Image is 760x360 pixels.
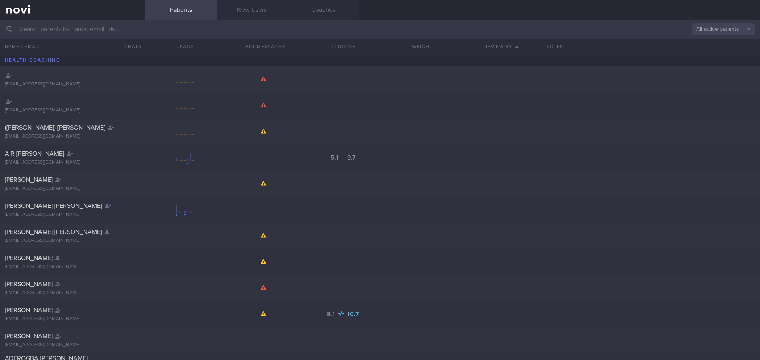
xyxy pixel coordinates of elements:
[5,160,141,166] div: [EMAIL_ADDRESS][DOMAIN_NAME]
[5,333,53,339] span: [PERSON_NAME]
[224,39,304,55] button: Last Messaged
[327,311,336,317] span: 8.1
[5,203,102,209] span: [PERSON_NAME] [PERSON_NAME]
[5,255,53,261] span: [PERSON_NAME]
[114,39,145,55] button: Chats
[5,290,141,296] div: [EMAIL_ADDRESS][DOMAIN_NAME]
[5,151,64,157] span: A R [PERSON_NAME]
[5,316,141,322] div: [EMAIL_ADDRESS][DOMAIN_NAME]
[347,155,356,161] span: 9.7
[5,264,141,270] div: [EMAIL_ADDRESS][DOMAIN_NAME]
[5,177,53,183] span: [PERSON_NAME]
[145,39,224,55] div: Usage
[5,212,141,218] div: [EMAIL_ADDRESS][DOMAIN_NAME]
[347,311,359,317] span: 10.7
[5,342,141,348] div: [EMAIL_ADDRESS][DOMAIN_NAME]
[383,39,462,55] button: Weight
[5,229,102,235] span: [PERSON_NAME] [PERSON_NAME]
[5,81,141,87] div: [EMAIL_ADDRESS][DOMAIN_NAME]
[5,134,141,139] div: [EMAIL_ADDRESS][DOMAIN_NAME]
[462,39,541,55] button: Review By
[304,39,383,55] button: Glucose
[342,155,344,161] span: -
[692,23,755,35] button: All active patients
[331,155,340,161] span: 5.1
[5,238,141,244] div: [EMAIL_ADDRESS][DOMAIN_NAME]
[5,307,53,313] span: [PERSON_NAME]
[5,281,53,287] span: [PERSON_NAME]
[5,124,105,131] span: ([PERSON_NAME]) [PERSON_NAME]
[5,107,141,113] div: [EMAIL_ADDRESS][DOMAIN_NAME]
[5,186,141,192] div: [EMAIL_ADDRESS][DOMAIN_NAME]
[541,39,760,55] div: Notes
